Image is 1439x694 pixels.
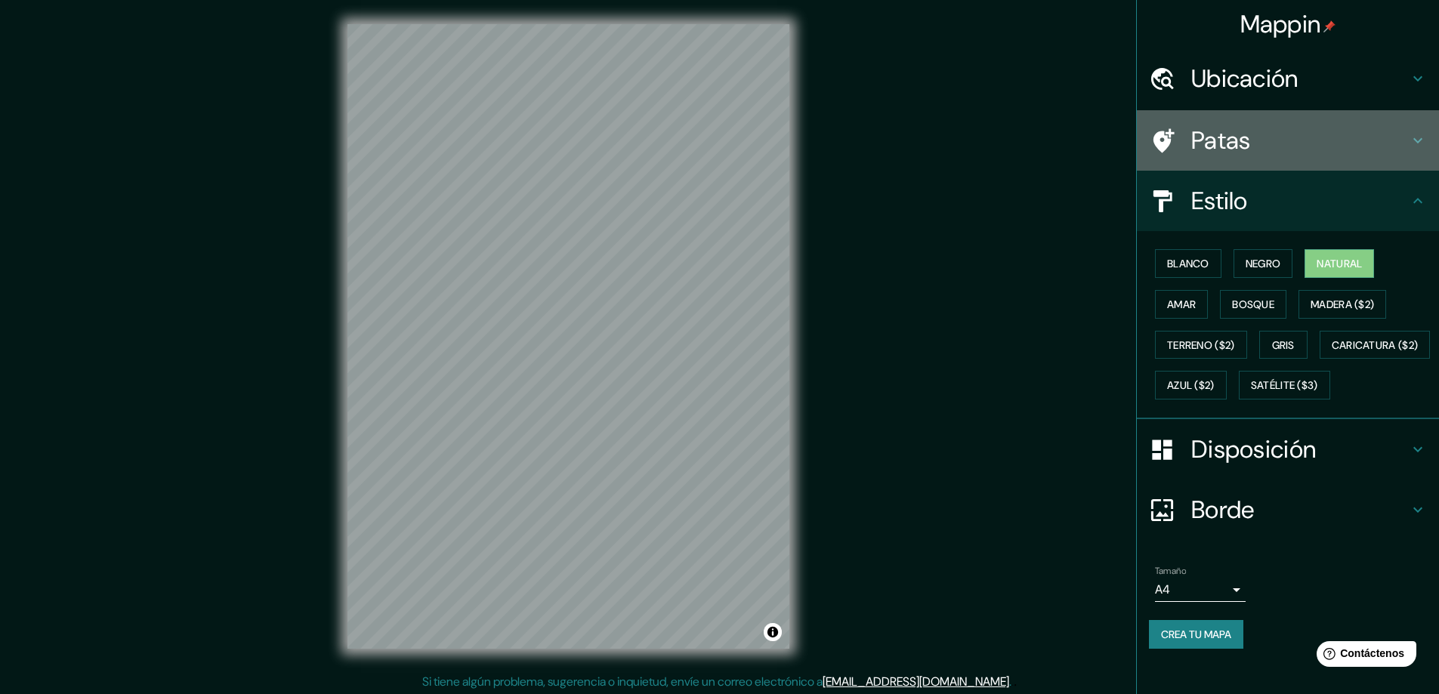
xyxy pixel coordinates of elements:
[1317,257,1362,270] font: Natural
[1232,298,1274,311] font: Bosque
[1155,578,1246,602] div: A4
[1009,674,1011,689] font: .
[1149,620,1243,649] button: Crea tu mapa
[1155,331,1247,359] button: Terreno ($2)
[1320,331,1431,359] button: Caricatura ($2)
[1167,338,1235,352] font: Terreno ($2)
[1234,249,1293,278] button: Negro
[1137,110,1439,171] div: Patas
[1246,257,1281,270] font: Negro
[1137,480,1439,540] div: Borde
[1272,338,1295,352] font: Gris
[1014,673,1017,689] font: .
[1011,673,1014,689] font: .
[1167,257,1209,270] font: Blanco
[1137,48,1439,109] div: Ubicación
[1155,565,1186,577] font: Tamaño
[1167,298,1196,311] font: Amar
[1305,249,1374,278] button: Natural
[1167,379,1215,393] font: Azul ($2)
[1191,185,1248,217] font: Estilo
[823,674,1009,689] a: [EMAIL_ADDRESS][DOMAIN_NAME]
[1240,8,1321,40] font: Mappin
[1155,371,1227,399] button: Azul ($2)
[347,24,789,649] canvas: Mapa
[1161,628,1231,641] font: Crea tu mapa
[1251,379,1318,393] font: Satélite ($3)
[1191,125,1251,156] font: Patas
[1323,20,1336,32] img: pin-icon.png
[764,623,782,641] button: Activar o desactivar atribución
[1137,419,1439,480] div: Disposición
[1137,171,1439,231] div: Estilo
[1155,581,1170,597] font: A4
[1191,63,1298,94] font: Ubicación
[422,674,823,689] font: Si tiene algún problema, sugerencia o inquietud, envíe un correo electrónico a
[1259,331,1308,359] button: Gris
[1311,298,1374,311] font: Madera ($2)
[1305,635,1422,677] iframe: Lanzador de widgets de ayuda
[1191,433,1316,465] font: Disposición
[1239,371,1330,399] button: Satélite ($3)
[1155,249,1221,278] button: Blanco
[1332,338,1419,352] font: Caricatura ($2)
[1298,290,1386,319] button: Madera ($2)
[1155,290,1208,319] button: Amar
[1220,290,1286,319] button: Bosque
[1191,494,1255,526] font: Borde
